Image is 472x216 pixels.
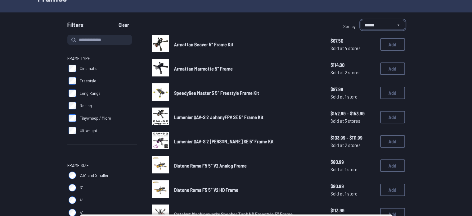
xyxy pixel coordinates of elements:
[152,156,169,173] img: image
[152,83,169,103] a: image
[152,108,169,127] a: image
[174,162,321,169] a: Diatone Roma F5 5" V2 Analog Frame
[152,83,169,101] img: image
[330,85,375,93] span: $87.99
[152,132,169,151] a: image
[80,185,83,191] span: 3"
[80,103,92,109] span: Racing
[174,41,233,47] span: Armattan Beaver 5" Frame Kit
[69,102,76,109] input: Racing
[330,166,375,173] span: Sold at 1 store
[330,69,375,76] span: Sold at 2 stores
[380,87,405,99] button: Add
[174,163,247,168] span: Diatone Roma F5 5" V2 Analog Frame
[380,111,405,123] button: Add
[67,162,89,169] span: Frame Size
[330,61,375,69] span: $114.00
[174,113,321,121] a: Lumenier QAV-S 2 JohnnyFPV SE 5" Frame Kit
[67,20,83,32] span: Filters
[330,134,375,141] span: $103.99 - $111.99
[80,90,101,96] span: Long Range
[152,108,169,125] img: image
[330,37,375,44] span: $87.50
[152,132,169,149] img: image
[330,117,375,125] span: Sold at 3 stores
[69,127,76,134] input: Ultra-light
[80,65,97,71] span: Cinematic
[174,187,238,193] span: Diatone Roma F5 5" V2 HD Frame
[152,35,169,54] a: image
[69,184,76,191] input: 3"
[174,138,274,144] span: Lumenier QAV-S 2 [PERSON_NAME] SE 5” Frame Kit
[174,138,321,145] a: Lumenier QAV-S 2 [PERSON_NAME] SE 5” Frame Kit
[80,78,96,84] span: Freestyle
[69,172,76,179] input: 2.5" and Smaller
[330,44,375,52] span: Sold at 4 stores
[330,182,375,190] span: $80.99
[69,90,76,97] input: Long Range
[152,156,169,175] a: image
[152,35,169,52] img: image
[80,127,97,134] span: Ultra-light
[80,197,83,203] span: 4"
[380,62,405,75] button: Add
[174,41,321,48] a: Armattan Beaver 5" Frame Kit
[152,59,169,76] img: image
[152,180,169,200] a: image
[80,115,111,121] span: Tinywhoop / Micro
[69,65,76,72] input: Cinematic
[380,159,405,172] button: Add
[330,207,375,214] span: $113.99
[174,65,321,72] a: Armattan Marmotte 5" Frame
[174,66,233,71] span: Armattan Marmotte 5" Frame
[174,90,259,96] span: SpeedyBee Master 5 5" Freestyle Frame Kit
[67,55,90,62] span: Frame Type
[152,59,169,78] a: image
[330,141,375,149] span: Sold at 2 stores
[113,20,134,30] button: Clear
[174,114,263,120] span: Lumenier QAV-S 2 JohnnyFPV SE 5" Frame Kit
[69,196,76,204] input: 4"
[380,184,405,196] button: Add
[330,190,375,197] span: Sold at 1 store
[361,20,405,30] select: Sort by
[174,186,321,194] a: Diatone Roma F5 5" V2 HD Frame
[380,135,405,148] button: Add
[343,24,356,29] span: Sort by
[380,38,405,51] button: Add
[330,93,375,100] span: Sold at 1 store
[174,89,321,97] a: SpeedyBee Master 5 5" Freestyle Frame Kit
[80,209,83,216] span: 5"
[80,172,109,178] span: 2.5" and Smaller
[69,77,76,85] input: Freestyle
[330,158,375,166] span: $80.99
[69,114,76,122] input: Tinywhoop / Micro
[152,180,169,198] img: image
[330,110,375,117] span: $142.99 - $153.99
